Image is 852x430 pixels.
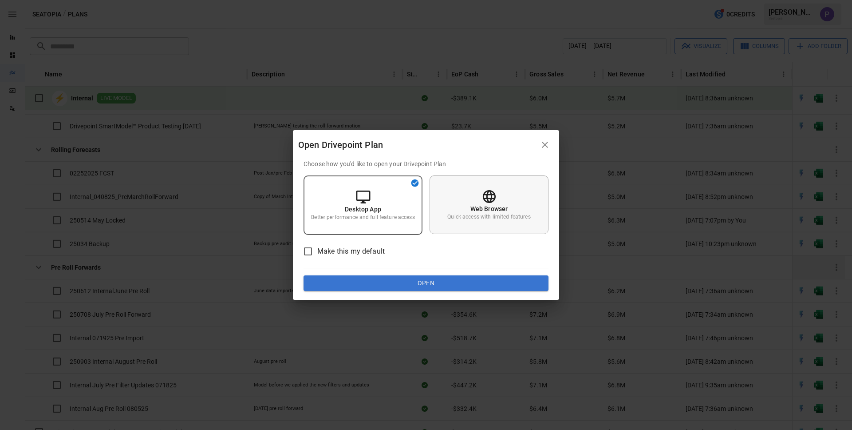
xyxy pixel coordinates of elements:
[304,159,548,168] p: Choose how you'd like to open your Drivepoint Plan
[447,213,530,221] p: Quick access with limited features
[345,205,381,214] p: Desktop App
[470,204,508,213] p: Web Browser
[304,275,548,291] button: Open
[298,138,536,152] div: Open Drivepoint Plan
[311,214,414,221] p: Better performance and full feature access
[317,246,385,257] span: Make this my default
